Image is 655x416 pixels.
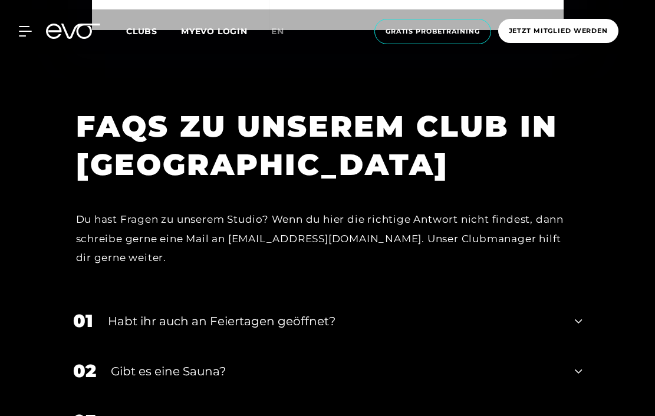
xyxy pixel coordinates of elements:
[271,25,298,38] a: en
[181,26,248,37] a: MYEVO LOGIN
[76,107,565,184] h1: FAQS ZU UNSEREM CLUB IN [GEOGRAPHIC_DATA]
[73,358,96,384] div: 02
[108,312,561,330] div: Habt ihr auch an Feiertagen geöffnet?
[509,26,608,36] span: Jetzt Mitglied werden
[111,362,561,380] div: Gibt es eine Sauna?
[271,26,284,37] span: en
[73,308,93,334] div: 01
[495,19,622,44] a: Jetzt Mitglied werden
[371,19,495,44] a: Gratis Probetraining
[76,210,565,267] div: Du hast Fragen zu unserem Studio? Wenn du hier die richtige Antwort nicht findest, dann schreibe ...
[126,26,157,37] span: Clubs
[386,27,480,37] span: Gratis Probetraining
[126,25,181,37] a: Clubs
